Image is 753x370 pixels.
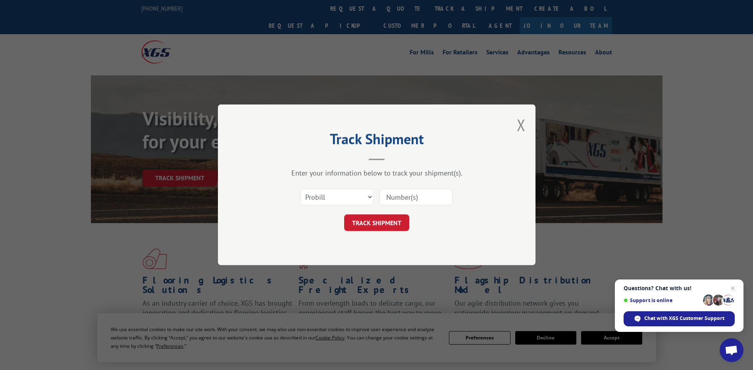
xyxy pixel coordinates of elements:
[728,283,738,293] span: Close chat
[379,189,453,206] input: Number(s)
[344,215,409,231] button: TRACK SHIPMENT
[517,114,526,135] button: Close modal
[644,315,724,322] span: Chat with XGS Customer Support
[624,311,735,326] div: Chat with XGS Customer Support
[624,297,700,303] span: Support is online
[720,338,743,362] div: Open chat
[258,133,496,148] h2: Track Shipment
[258,169,496,178] div: Enter your information below to track your shipment(s).
[624,285,735,291] span: Questions? Chat with us!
